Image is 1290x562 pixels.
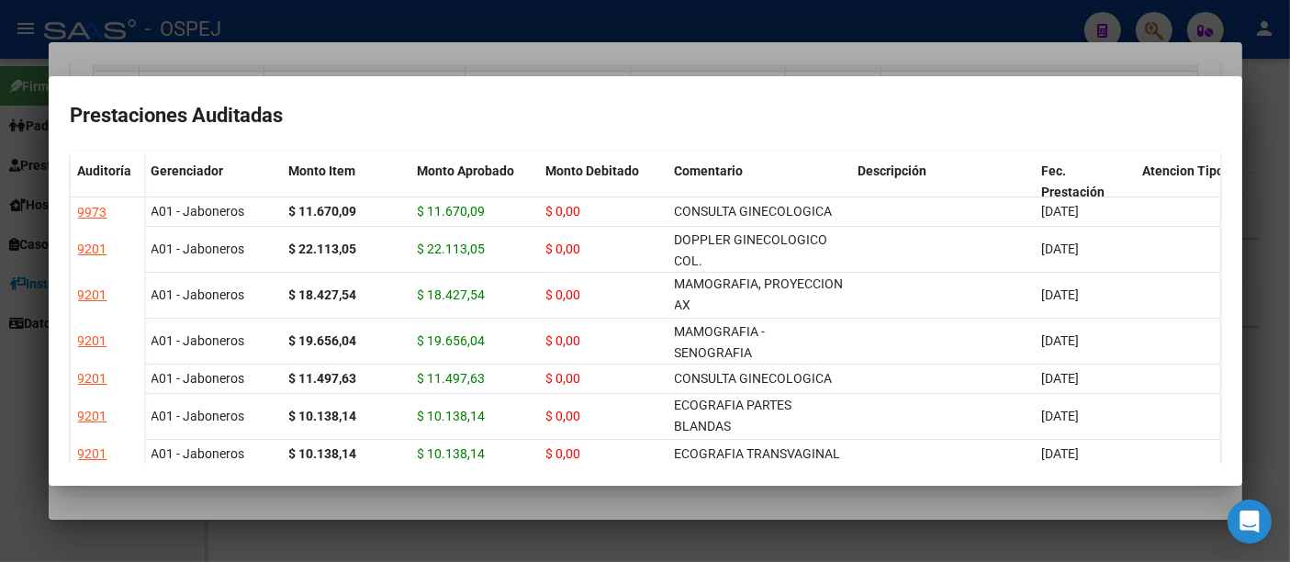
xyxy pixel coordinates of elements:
span: Descripción [858,163,927,178]
strong: $ 10.138,14 [289,409,357,423]
span: A01 - Jaboneros [151,287,245,302]
span: A01 - Jaboneros [151,242,245,256]
datatable-header-cell: Monto Aprobado [410,152,539,229]
div: 9201 [78,239,107,260]
span: Atencion Tipo [1143,163,1225,178]
span: $ 11.670,09 [418,204,486,219]
span: [DATE] [1042,204,1080,219]
datatable-header-cell: Monto Debitado [539,152,667,229]
strong: $ 22.113,05 [289,242,357,256]
span: A01 - Jaboneros [151,204,245,219]
span: MAMOGRAFIA, PROYECCION AX [675,276,844,312]
span: [DATE] [1042,409,1080,423]
span: ECOGRAFIA PARTES BLANDAS [675,398,792,433]
span: Auditoría [78,163,132,178]
span: $ 10.138,14 [418,409,486,423]
strong: $ 10.138,14 [289,446,357,461]
span: [DATE] [1042,333,1080,348]
span: CONSULTA GINECOLOGICA [675,204,833,219]
span: Fec. Prestación [1042,163,1105,199]
span: Monto Debitado [546,163,640,178]
div: 9201 [78,285,107,306]
datatable-header-cell: Gerenciador [144,152,282,229]
span: $ 0,00 [546,333,581,348]
span: $ 0,00 [546,287,581,302]
span: [DATE] [1042,287,1080,302]
strong: $ 18.427,54 [289,287,357,302]
span: MAMOGRAFIA - SENOGRAFIA [675,324,766,360]
datatable-header-cell: Comentario [667,152,851,229]
div: 9201 [78,444,107,465]
span: $ 10.138,14 [418,446,486,461]
span: [DATE] [1042,371,1080,386]
span: Monto Item [289,163,356,178]
span: Comentario [675,163,744,178]
datatable-header-cell: Fec. Prestación [1035,152,1136,229]
div: 9201 [78,368,107,389]
span: A01 - Jaboneros [151,409,245,423]
span: $ 0,00 [546,446,581,461]
span: $ 0,00 [546,204,581,219]
span: $ 0,00 [546,371,581,386]
span: ECOGRAFIA TRANSVAGINAL [675,446,841,461]
span: DOPPLER GINECOLOGICO COL. [675,232,828,268]
span: [DATE] [1042,446,1080,461]
span: Monto Aprobado [418,163,515,178]
datatable-header-cell: Descripción [851,152,1035,229]
div: 9201 [78,406,107,427]
div: Open Intercom Messenger [1228,500,1272,544]
strong: $ 11.670,09 [289,204,357,219]
span: A01 - Jaboneros [151,333,245,348]
strong: $ 11.497,63 [289,371,357,386]
span: A01 - Jaboneros [151,371,245,386]
div: 9201 [78,331,107,352]
span: A01 - Jaboneros [151,446,245,461]
span: [DATE] [1042,242,1080,256]
span: $ 11.497,63 [418,371,486,386]
strong: $ 19.656,04 [289,333,357,348]
span: $ 0,00 [546,409,581,423]
span: $ 22.113,05 [418,242,486,256]
datatable-header-cell: Monto Item [282,152,410,229]
datatable-header-cell: Auditoría [71,152,144,229]
span: Gerenciador [151,163,224,178]
span: $ 18.427,54 [418,287,486,302]
h2: Prestaciones Auditadas [71,98,1220,133]
span: CONSULTA GINECOLOGICA [675,371,833,386]
span: $ 0,00 [546,242,581,256]
div: 9973 [78,202,107,223]
span: $ 19.656,04 [418,333,486,348]
datatable-header-cell: Atencion Tipo [1136,152,1237,229]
